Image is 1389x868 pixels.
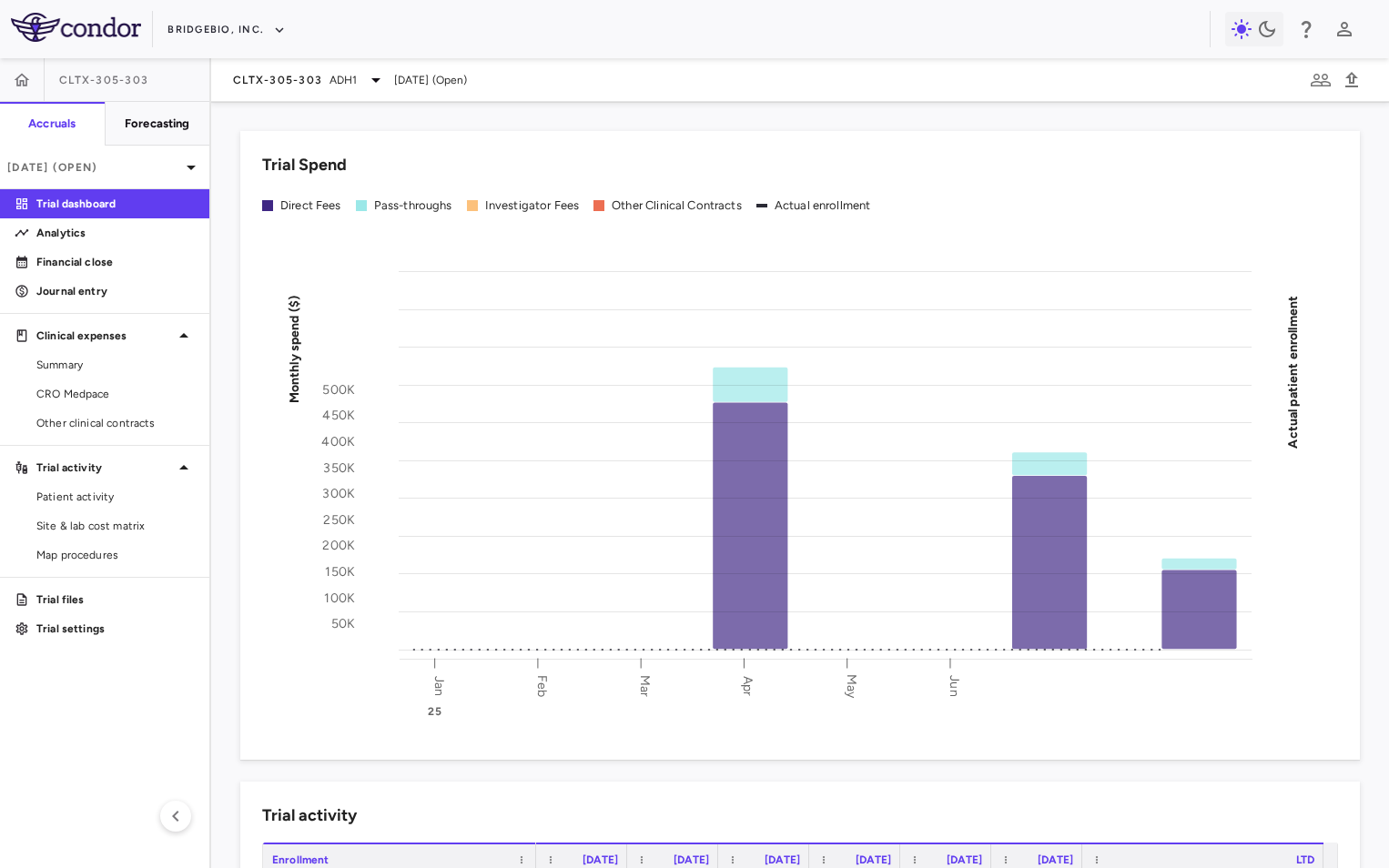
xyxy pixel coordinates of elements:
text: 25 [428,705,441,718]
tspan: 100K [324,590,355,605]
p: Journal entry [36,283,195,299]
p: Trial settings [36,621,195,637]
h6: Trial activity [262,803,357,828]
span: Other clinical contracts [36,415,195,431]
p: Clinical expenses [36,328,173,344]
span: CLTX-305-303 [59,73,148,87]
text: Feb [534,674,550,696]
tspan: 500K [322,381,355,397]
text: Jun [947,675,962,696]
tspan: Monthly spend ($) [287,295,302,403]
text: Apr [740,675,755,695]
div: Pass-throughs [374,197,452,214]
span: [DATE] [1038,853,1073,866]
button: BridgeBio, Inc. [167,15,286,45]
p: Trial activity [36,459,173,476]
span: CLTX-305-303 [233,73,322,87]
tspan: 50K [331,616,355,631]
tspan: 350K [323,459,355,475]
text: May [844,673,859,698]
span: Map procedures [36,547,195,563]
tspan: 300K [322,486,355,501]
tspan: 250K [323,511,355,527]
span: [DATE] [947,853,982,866]
p: Trial dashboard [36,196,195,212]
tspan: 450K [322,408,355,423]
tspan: 400K [321,433,355,449]
p: [DATE] (Open) [7,159,180,176]
div: Investigator Fees [485,197,580,214]
tspan: 200K [322,538,355,553]
text: Jan [431,675,447,695]
span: Enrollment [272,853,330,866]
span: Patient activity [36,489,195,505]
div: Actual enrollment [775,197,871,214]
span: CRO Medpace [36,386,195,402]
span: Summary [36,357,195,373]
tspan: Actual patient enrollment [1285,295,1301,448]
span: ADH1 [330,72,358,88]
span: [DATE] [674,853,709,866]
p: Trial files [36,591,195,608]
p: Financial close [36,254,195,270]
h6: Accruals [28,116,76,132]
tspan: 150K [325,564,355,580]
span: Site & lab cost matrix [36,518,195,534]
h6: Trial Spend [262,153,347,177]
div: Direct Fees [280,197,341,214]
span: [DATE] [583,853,618,866]
text: Mar [637,674,653,696]
span: LTD [1296,853,1314,866]
h6: Forecasting [125,116,190,132]
span: [DATE] [856,853,891,866]
img: logo-full-SnFGN8VE.png [11,13,141,42]
span: [DATE] [765,853,800,866]
div: Other Clinical Contracts [612,197,742,214]
span: [DATE] (Open) [394,72,468,88]
p: Analytics [36,225,195,241]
